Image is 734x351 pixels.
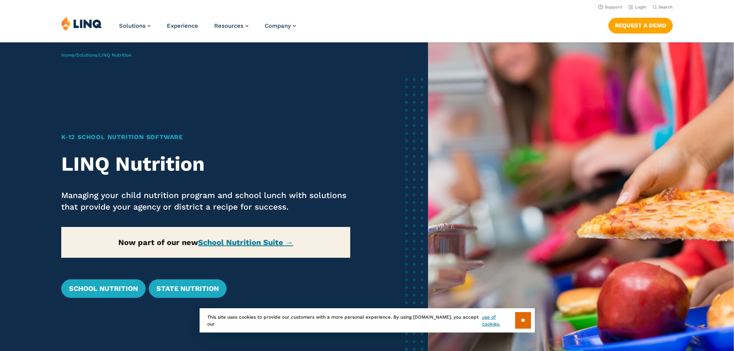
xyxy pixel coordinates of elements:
[265,22,291,29] span: Company
[628,5,647,10] a: Login
[608,18,673,33] a: Request a Demo
[167,22,198,29] a: Experience
[61,190,351,213] p: Managing your child nutrition program and school lunch with solutions that provide your agency or...
[482,314,515,327] a: use of cookies.
[653,4,673,10] button: Open Search Bar
[61,133,351,142] h1: K‑12 School Nutrition Software
[265,22,296,29] a: Company
[149,279,227,298] a: State Nutrition
[214,22,244,29] span: Resources
[61,52,131,58] span: / /
[608,16,673,33] nav: Button Navigation
[119,16,296,42] nav: Primary Navigation
[99,52,131,58] span: LINQ Nutrition
[658,5,673,10] span: Search
[119,22,146,29] span: Solutions
[598,5,622,10] a: Support
[76,52,97,58] a: Solutions
[61,16,102,31] img: LINQ | K‑12 Software
[119,22,151,29] a: Solutions
[61,279,146,298] a: School Nutrition
[61,152,205,176] strong: LINQ Nutrition
[214,22,249,29] a: Resources
[118,238,293,247] strong: Now part of our new
[61,52,74,58] a: Home
[198,238,293,247] a: School Nutrition Suite →
[200,308,535,333] div: This site uses cookies to provide our customers with a more personal experience. By using [DOMAIN...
